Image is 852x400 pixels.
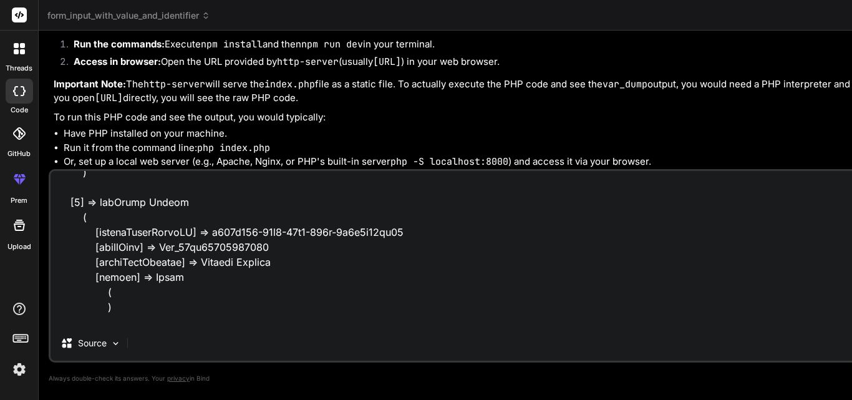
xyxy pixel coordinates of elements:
[7,241,31,252] label: Upload
[9,359,30,380] img: settings
[47,9,210,22] span: form_input_with_value_and_identifier
[603,78,647,90] code: var_dump
[390,155,508,168] code: php -S localhost:8000
[277,56,339,68] code: http-server
[301,38,363,51] code: npm run dev
[110,338,121,349] img: Pick Models
[78,337,107,349] p: Source
[11,195,27,206] label: prem
[74,38,165,50] strong: Run the commands:
[197,142,270,154] code: php index.php
[74,56,161,67] strong: Access in browser:
[264,78,315,90] code: index.php
[11,105,28,115] label: code
[201,38,263,51] code: npm install
[167,374,190,382] span: privacy
[373,56,401,68] code: [URL]
[95,92,123,104] code: [URL]
[143,78,205,90] code: http-server
[7,149,31,159] label: GitHub
[6,63,32,74] label: threads
[54,78,126,90] strong: Important Note:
